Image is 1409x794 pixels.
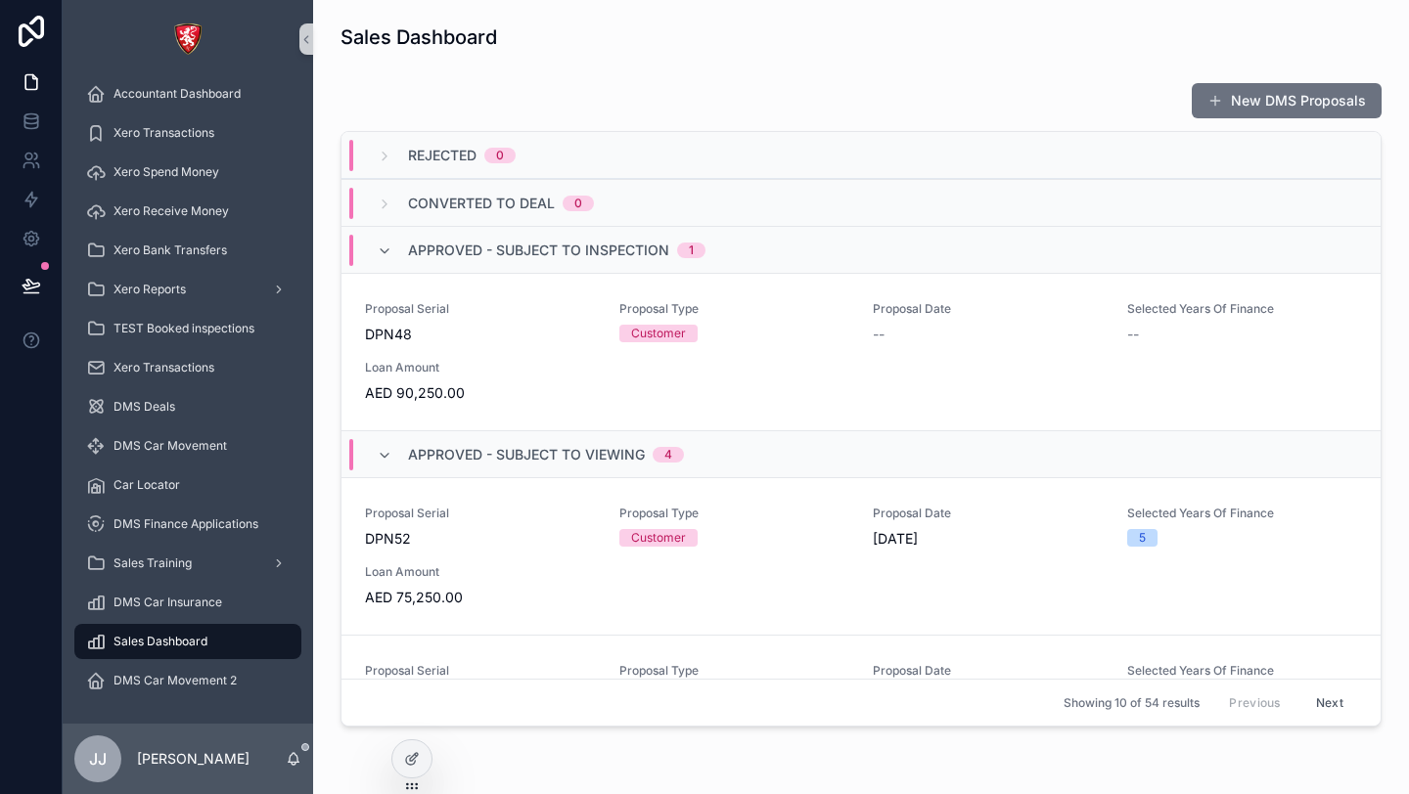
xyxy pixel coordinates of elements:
[408,445,645,464] span: Approved - Subject to viewing
[137,749,250,769] p: [PERSON_NAME]
[365,301,596,317] span: Proposal Serial
[114,282,186,297] span: Xero Reports
[74,624,301,659] a: Sales Dashboard
[574,196,582,211] div: 0
[365,506,596,521] span: Proposal Serial
[496,148,504,163] div: 0
[74,194,301,229] a: Xero Receive Money
[1127,301,1358,317] span: Selected Years Of Finance
[74,428,301,463] a: DMS Car Movement
[114,86,241,102] span: Accountant Dashboard
[365,360,596,375] span: Loan Amount
[74,585,301,620] a: DMS Car Insurance
[365,588,596,607] span: AED 75,250.00
[74,76,301,111] a: Accountant Dashboard
[341,477,1381,635] a: Proposal SerialDPN52Proposal TypeCustomerProposal Date[DATE]Selected Years Of Finance5Loan Amount...
[1192,83,1382,118] button: New DMS Proposals
[74,233,301,268] a: Xero Bank Transfers
[74,272,301,307] a: Xero Reports
[873,506,1104,521] span: Proposal Date
[631,529,686,547] div: Customer
[408,194,555,213] span: Converted to Deal
[74,507,301,542] a: DMS Finance Applications
[114,321,254,336] span: TEST Booked inspections
[619,506,850,521] span: Proposal Type
[114,360,214,375] span: Xero Transactions
[89,747,107,771] span: JJ
[1127,325,1139,344] span: --
[74,115,301,151] a: Xero Transactions
[114,673,237,688] span: DMS Car Movement 2
[1139,529,1146,547] div: 5
[365,564,596,580] span: Loan Amount
[114,164,219,180] span: Xero Spend Money
[873,663,1104,679] span: Proposal Date
[689,243,694,258] div: 1
[114,634,207,649] span: Sales Dashboard
[74,154,301,190] a: Xero Spend Money
[172,23,204,55] img: App logo
[408,241,669,260] span: Approved - Subject to inspection
[114,203,229,219] span: Xero Receive Money
[114,555,192,571] span: Sales Training
[631,325,686,342] div: Customer
[365,663,596,679] span: Proposal Serial
[63,78,313,724] div: scrollable content
[114,438,227,454] span: DMS Car Movement
[365,383,596,403] span: AED 90,250.00
[114,125,214,141] span: Xero Transactions
[619,663,850,679] span: Proposal Type
[619,301,850,317] span: Proposal Type
[341,23,497,51] h1: Sales Dashboard
[74,311,301,346] a: TEST Booked inspections
[341,273,1381,430] a: Proposal SerialDPN48Proposal TypeCustomerProposal Date--Selected Years Of Finance--Loan AmountAED...
[365,529,596,549] span: DPN52
[1064,695,1200,711] span: Showing 10 of 54 results
[74,389,301,424] a: DMS Deals
[408,146,477,165] span: Rejected
[1127,506,1358,521] span: Selected Years Of Finance
[114,477,180,493] span: Car Locator
[1127,663,1358,679] span: Selected Years Of Finance
[74,663,301,698] a: DMS Car Movement 2
[873,301,1104,317] span: Proposal Date
[365,325,596,344] span: DPN48
[114,595,222,610] span: DMS Car Insurance
[74,467,301,503] a: Car Locator
[114,243,227,258] span: Xero Bank Transfers
[74,350,301,385] a: Xero Transactions
[114,399,175,415] span: DMS Deals
[664,447,672,463] div: 4
[1302,687,1357,718] button: Next
[114,516,258,532] span: DMS Finance Applications
[74,546,301,581] a: Sales Training
[873,325,885,344] span: --
[873,529,1104,549] span: [DATE]
[341,635,1381,792] a: Proposal SerialDPN50Proposal TypeCustomerProposal Date[DATE]Selected Years Of Finance--Loan Amount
